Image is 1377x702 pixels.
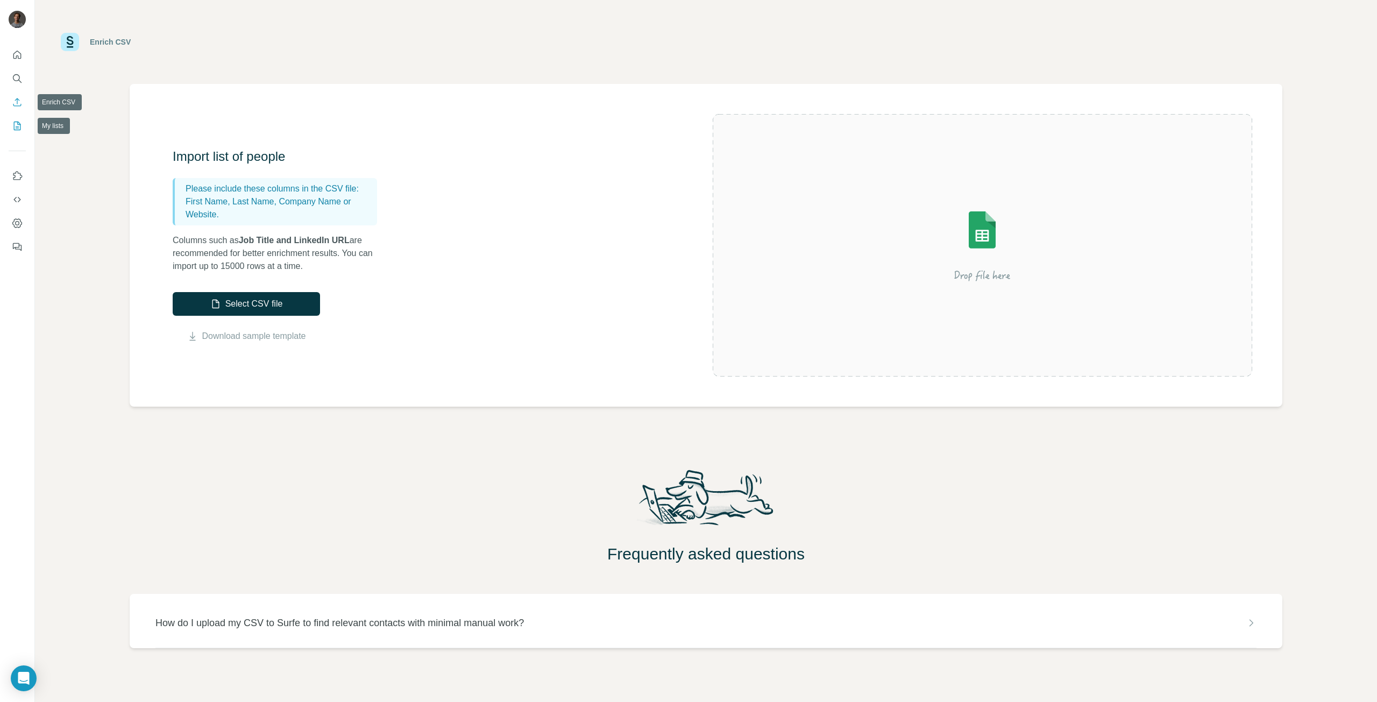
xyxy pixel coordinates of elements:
h2: Frequently asked questions [35,544,1377,564]
p: How do I upload my CSV to Surfe to find relevant contacts with minimal manual work? [155,615,524,630]
button: Search [9,69,26,88]
button: Quick start [9,45,26,65]
button: My lists [9,116,26,136]
h3: Import list of people [173,148,388,165]
img: Surfe Illustration - Drop file here or select below [885,181,1079,310]
button: Use Surfe API [9,190,26,209]
button: Dashboard [9,214,26,233]
p: Columns such as are recommended for better enrichment results. You can import up to 15000 rows at... [173,234,388,273]
button: Use Surfe on LinkedIn [9,166,26,186]
img: Avatar [9,11,26,28]
span: Job Title and LinkedIn URL [239,236,350,245]
button: Feedback [9,237,26,257]
p: Please include these columns in the CSV file: [186,182,373,195]
div: Open Intercom Messenger [11,665,37,691]
button: Download sample template [173,330,320,343]
div: Enrich CSV [90,37,131,47]
button: Select CSV file [173,292,320,316]
a: Download sample template [202,330,306,343]
p: First Name, Last Name, Company Name or Website. [186,195,373,221]
button: Enrich CSV [9,93,26,112]
img: Surfe Mascot Illustration [629,467,784,536]
img: Surfe Logo [61,33,79,51]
